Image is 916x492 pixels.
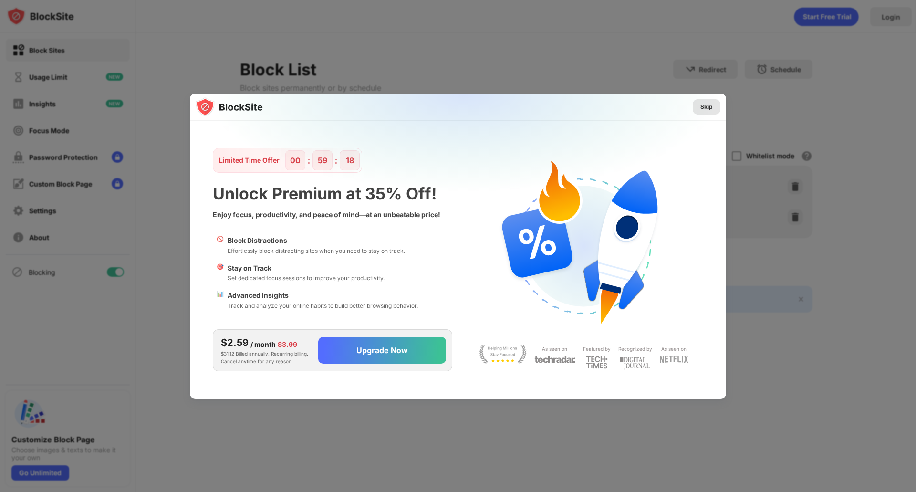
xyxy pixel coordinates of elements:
[221,335,249,350] div: $2.59
[583,345,611,354] div: Featured by
[586,356,608,369] img: light-techtimes.svg
[217,290,224,310] div: 📊
[196,94,732,283] img: gradient.svg
[221,335,311,365] div: $31.12 Billed annually. Recurring billing. Cancel anytime for any reason
[250,339,276,350] div: / month
[534,356,575,364] img: light-techradar.svg
[620,356,650,371] img: light-digital-journal.svg
[479,345,527,364] img: light-stay-focus.svg
[661,345,687,354] div: As seen on
[228,301,418,310] div: Track and analyze your online habits to build better browsing behavior.
[660,356,688,363] img: light-netflix.svg
[700,102,713,112] div: Skip
[542,345,567,354] div: As seen on
[278,339,297,350] div: $3.99
[618,345,652,354] div: Recognized by
[356,345,408,355] div: Upgrade Now
[228,290,418,301] div: Advanced Insights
